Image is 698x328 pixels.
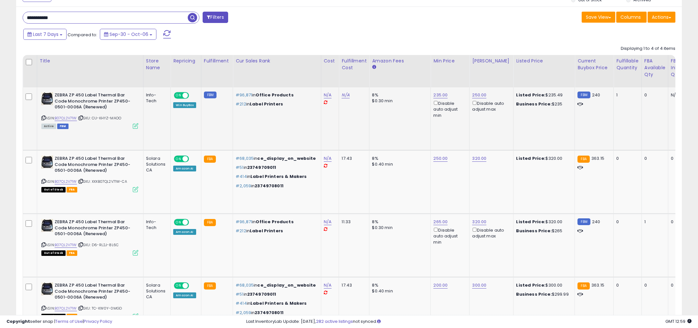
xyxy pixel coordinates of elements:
div: 17.43 [342,156,364,161]
span: Compared to: [68,32,97,38]
div: $0.40 min [372,161,426,167]
b: ZEBRA ZP 450 Label Thermal Bar Code Monochrome Printer ZP450-0501-0006A (Renewed) [55,282,133,302]
button: Sep-30 - Oct-06 [100,29,156,40]
div: 8% [372,282,426,288]
span: ON [174,220,183,225]
div: 8% [372,219,426,225]
b: Business Price: [516,291,552,297]
div: $235 [516,101,570,107]
span: OFF [188,220,198,225]
span: Office Products [256,92,293,98]
span: ON [174,93,183,98]
div: ASIN: [41,156,138,191]
div: Current Buybox Price [577,58,611,71]
small: FBA [577,282,589,290]
span: Label Printers [250,228,283,234]
div: Solara Solutions CA [146,156,165,173]
img: 416iSW5yt8L._SL40_.jpg [41,282,53,295]
small: FBA [204,156,216,163]
p: in [236,219,316,225]
span: 363.15 [591,155,604,161]
span: 2025-10-14 12:59 GMT [665,318,692,324]
div: Displaying 1 to 4 of 4 items [621,46,675,52]
div: 0 [671,156,688,161]
span: #68,035 [236,155,254,161]
button: Filters [203,12,228,23]
span: #68,035 [236,282,254,288]
b: Listed Price: [516,155,545,161]
div: 17.43 [342,282,364,288]
p: in [236,101,316,107]
span: 240 [592,219,600,225]
span: FBA [67,187,78,192]
small: FBA [204,219,216,226]
div: FBA inbound Qty [671,58,690,78]
a: 320.00 [472,219,486,225]
a: 250.00 [433,155,448,162]
p: in [236,282,316,288]
div: Info-Tech [146,219,165,231]
span: 23749709011 [247,291,276,297]
button: Columns [616,12,647,23]
span: 23749708011 [255,183,283,189]
span: All listings that are currently out of stock and unavailable for purchase on Amazon [41,250,66,256]
p: in [236,92,316,98]
span: 240 [592,92,600,98]
p: in [236,165,316,170]
div: FBA Available Qty [644,58,665,78]
p: in [236,291,316,297]
div: Fulfillment [204,58,230,64]
div: Min Price [433,58,467,64]
span: ON [174,283,183,289]
small: Amazon Fees. [372,64,376,70]
span: #212 [236,228,246,234]
small: FBA [577,156,589,163]
span: All listings that are currently out of stock and unavailable for purchase on Amazon [41,187,66,192]
div: Info-Tech [146,92,165,104]
p: in [236,228,316,234]
small: FBM [577,92,590,98]
div: 11.33 [342,219,364,225]
div: Fulfillable Quantity [616,58,639,71]
a: B07QL2V71W [55,179,77,184]
a: 235.00 [433,92,448,98]
button: Last 7 Days [23,29,67,40]
span: FBM [57,124,69,129]
a: N/A [324,282,332,289]
span: #414 [236,173,247,180]
b: Listed Price: [516,282,545,288]
span: | SKU: CU-KHYZ-MAOO [78,115,121,121]
div: $0.30 min [372,225,426,231]
div: $0.30 min [372,98,426,104]
div: Disable auto adjust min [433,100,464,118]
div: Fulfillment Cost [342,58,366,71]
div: $265 [516,228,570,234]
span: ce_display_on_website [257,155,316,161]
div: 0 [616,219,636,225]
span: Columns [620,14,641,20]
span: Label Printers [250,101,283,107]
span: OFF [188,93,198,98]
span: ON [174,156,183,162]
a: 265.00 [433,219,448,225]
div: $320.00 [516,156,570,161]
div: Amazon AI [173,292,196,298]
span: | SKU: D6-RL2J-8L6C [78,242,119,247]
span: OFF [188,156,198,162]
div: Amazon AI [173,229,196,235]
span: Sep-30 - Oct-06 [110,31,148,38]
div: Cost [324,58,336,64]
b: Business Price: [516,101,552,107]
div: 0 [616,156,636,161]
div: $320.00 [516,219,570,225]
div: Amazon Fees [372,58,428,64]
span: Label Printers & Makers [250,300,307,306]
a: Terms of Use [55,318,83,324]
b: ZEBRA ZP 450 Label Thermal Bar Code Monochrome Printer ZP450-0501-0006A (Renewed) [55,156,133,175]
div: Win BuyBox [173,102,196,108]
div: N/A [671,92,688,98]
div: Solara Solutions CA [146,282,165,300]
div: 0 [616,282,636,288]
span: Office Products [256,219,293,225]
span: #212 [236,101,246,107]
